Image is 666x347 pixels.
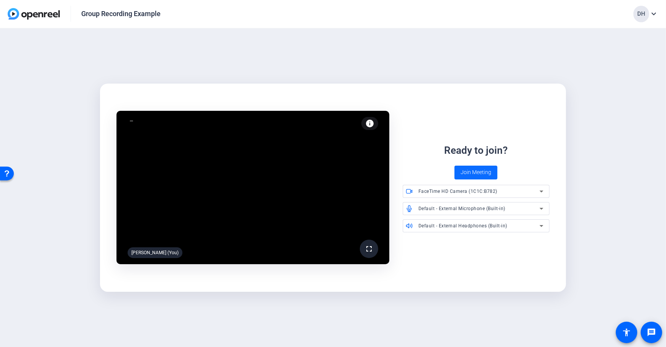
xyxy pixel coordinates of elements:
[365,119,374,128] mat-icon: info
[633,6,649,22] div: DH
[81,9,161,18] div: Group Recording Example
[649,9,658,18] mat-icon: expand_more
[418,223,507,229] span: Default - External Headphones (Built-in)
[418,206,505,211] span: Default - External Microphone (Built-in)
[128,247,182,258] div: [PERSON_NAME] (You)
[454,166,497,179] button: Join Meeting
[444,143,508,158] div: Ready to join?
[461,168,491,176] span: Join Meeting
[8,8,60,20] img: OpenReel logo
[622,328,631,337] mat-icon: accessibility
[647,328,656,337] mat-icon: message
[418,189,497,194] span: FaceTime HD Camera (1C1C:B782)
[364,244,374,253] mat-icon: fullscreen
